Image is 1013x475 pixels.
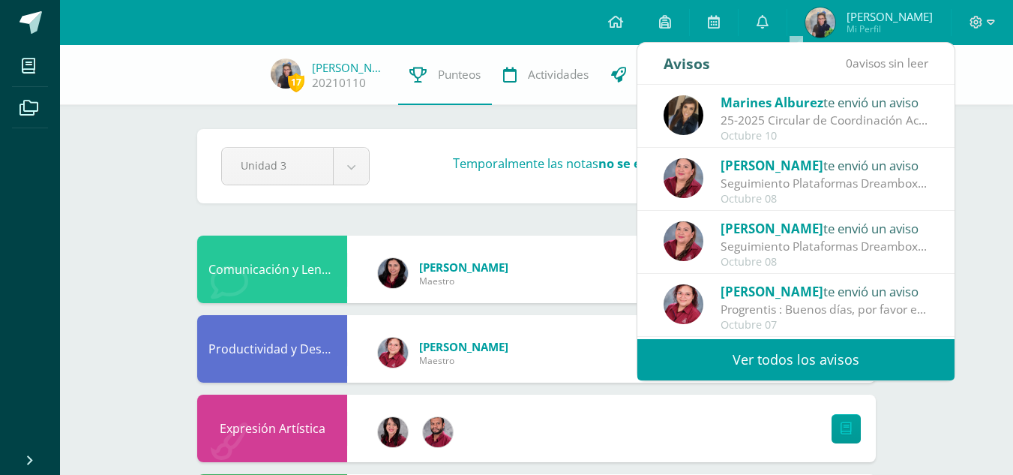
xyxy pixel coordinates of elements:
a: Actividades [492,45,600,105]
div: Octubre 08 [721,193,929,206]
img: 6f99ca85ee158e1ea464f4dd0b53ae36.png [664,95,703,135]
span: [PERSON_NAME] [419,260,508,275]
span: Mi Perfil [847,23,933,35]
a: [PERSON_NAME] [312,60,387,75]
div: te envió un aviso [721,218,929,238]
span: Punteos [438,67,481,83]
a: 20210110 [312,75,366,91]
img: ee9885b1cd63b16ce8d920f5b0ebfc79.png [664,158,703,198]
span: [PERSON_NAME] [721,220,823,237]
div: Expresión Artística [197,395,347,462]
div: Octubre 07 [721,319,929,332]
img: 97d0c8fa0986aa0795e6411a21920e60.png [378,417,408,447]
strong: no se encuentran disponibles [598,155,778,172]
div: te envió un aviso [721,281,929,301]
div: Avisos [664,43,710,84]
a: Unidad 3 [222,148,369,185]
div: Octubre 10 [721,130,929,143]
div: te envió un aviso [721,155,929,175]
a: Ver todos los avisos [637,339,955,380]
img: 030cf6d1fed455623d8c5a01b243cf82.png [378,258,408,288]
span: Actividades [528,67,589,83]
div: 25-2025 Circular de Coordinación Académica: Buenos días estimadas familias maristas del Liceo Gua... [721,112,929,129]
img: 5d51c81de9bbb3fffc4019618d736967.png [423,417,453,447]
div: Productividad y Desarrollo [197,315,347,383]
span: Unidad 3 [241,148,314,183]
div: Comunicación y Lenguaje,Idioma Extranjero,Inglés [197,236,347,303]
span: Maestro [419,354,508,367]
img: b43b50a86095964637e74f17183987f3.png [271,59,301,89]
span: [PERSON_NAME] [721,283,823,300]
span: Marines Alburez [721,94,823,111]
div: te envió un aviso [721,92,929,112]
span: avisos sin leer [846,55,928,71]
a: Trayectoria [600,45,709,105]
img: b43b50a86095964637e74f17183987f3.png [805,8,835,38]
div: Seguimiento Plataformas Dreambox y Lectura Inteligente: Estimada Familia Marista: ¡Buenos días! D... [721,238,929,255]
div: Progrentis : Buenos días, por favor es importante que recuerden la fecha de finalización de Progr... [721,301,929,318]
span: 0 [846,55,853,71]
div: Octubre 08 [721,256,929,269]
span: 17 [288,73,304,92]
span: [PERSON_NAME] [721,157,823,174]
a: Punteos [398,45,492,105]
img: 258f2c28770a8c8efa47561a5b85f558.png [378,338,408,368]
span: [PERSON_NAME] [419,339,508,354]
img: 258f2c28770a8c8efa47561a5b85f558.png [664,284,703,324]
h3: Temporalmente las notas . [453,155,781,172]
img: ee9885b1cd63b16ce8d920f5b0ebfc79.png [664,221,703,261]
span: Maestro [419,275,508,287]
div: Seguimiento Plataformas Dreambox y Lectura Inteligente: Estimada Familia Marista: ¡Buenos días! D... [721,175,929,192]
span: [PERSON_NAME] [847,9,933,24]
